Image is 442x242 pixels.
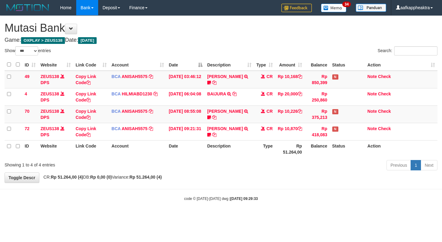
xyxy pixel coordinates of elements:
[38,123,73,140] td: DPS
[166,105,205,123] td: [DATE] 08:55:08
[266,91,273,96] span: CR
[41,74,59,79] a: ZEUS138
[122,74,148,79] a: ANISAH5575
[254,59,275,71] th: Type: activate to sort column ascending
[394,46,437,55] input: Search:
[281,4,312,12] img: Feedback.jpg
[38,59,73,71] th: Website: activate to sort column ascending
[153,91,158,96] a: Copy HILMIABD1230 to clipboard
[51,175,83,180] strong: Rp 51.264,00 (4)
[38,88,73,105] td: DPS
[365,59,437,71] th: Action: activate to sort column ascending
[5,3,51,12] img: MOTION_logo.png
[25,74,30,79] span: 49
[254,140,275,158] th: Type
[122,126,148,131] a: ANISAH5575
[342,2,351,7] span: 34
[112,126,121,131] span: BCA
[90,175,112,180] strong: Rp 0,00 (0)
[205,59,254,71] th: Description: activate to sort column ascending
[38,140,73,158] th: Website
[275,59,305,71] th: Amount: activate to sort column ascending
[378,91,391,96] a: Check
[421,160,437,170] a: Next
[166,59,205,71] th: Date: activate to sort column descending
[5,22,437,34] h1: Mutasi Bank
[298,91,302,96] a: Copy Rp 20,000 to clipboard
[5,46,51,55] label: Show entries
[387,160,411,170] a: Previous
[298,74,302,79] a: Copy Rp 10,168 to clipboard
[332,109,338,114] span: Has Note
[330,59,365,71] th: Status
[184,197,258,201] small: code © [DATE]-[DATE] dwg |
[25,109,30,114] span: 70
[15,46,38,55] select: Showentries
[38,105,73,123] td: DPS
[330,140,365,158] th: Status
[109,59,166,71] th: Account: activate to sort column ascending
[149,126,153,131] a: Copy ANISAH5575 to clipboard
[78,37,97,44] span: [DATE]
[305,105,330,123] td: Rp 375,213
[22,59,38,71] th: ID: activate to sort column ascending
[166,88,205,105] td: [DATE] 06:04:08
[207,109,243,114] a: [PERSON_NAME]
[109,140,166,158] th: Account
[22,140,38,158] th: ID
[230,197,258,201] strong: [DATE] 09:29:33
[5,159,180,168] div: Showing 1 to 4 of 4 entries
[367,74,377,79] a: Note
[305,123,330,140] td: Rp 418,083
[76,91,96,102] a: Copy Link Code
[21,37,65,44] span: OXPLAY > ZEUS138
[378,46,437,55] label: Search:
[367,91,377,96] a: Note
[212,115,216,120] a: Copy DAVIT HENDRI to clipboard
[73,59,109,71] th: Link Code: activate to sort column ascending
[207,74,243,79] a: [PERSON_NAME]
[321,4,347,12] img: Button%20Memo.svg
[266,109,273,114] span: CR
[275,123,305,140] td: Rp 10,870
[122,109,148,114] a: ANISAH5575
[149,74,153,79] a: Copy ANISAH5575 to clipboard
[166,71,205,88] td: [DATE] 03:46:12
[332,74,338,80] span: Has Note
[378,126,391,131] a: Check
[365,140,437,158] th: Action
[298,126,302,131] a: Copy Rp 10,870 to clipboard
[367,126,377,131] a: Note
[41,91,59,96] a: ZEUS138
[112,91,121,96] span: BCA
[266,126,273,131] span: CR
[112,74,121,79] span: BCA
[112,109,121,114] span: BCA
[76,74,96,85] a: Copy Link Code
[130,175,162,180] strong: Rp 51.264,00 (4)
[122,91,152,96] a: HILMIABD1230
[356,4,386,12] img: panduan.png
[41,126,59,131] a: ZEUS138
[275,71,305,88] td: Rp 10,168
[298,109,302,114] a: Copy Rp 10,226 to clipboard
[73,140,109,158] th: Link Code
[38,71,73,88] td: DPS
[378,74,391,79] a: Check
[305,140,330,158] th: Balance
[207,91,226,96] a: BAIJURA
[25,126,30,131] span: 72
[275,105,305,123] td: Rp 10,226
[212,132,216,137] a: Copy MUHAMMAD TAU to clipboard
[378,109,391,114] a: Check
[411,160,421,170] a: 1
[367,109,377,114] a: Note
[25,91,27,96] span: 4
[5,173,39,183] a: Toggle Descr
[305,71,330,88] td: Rp 850,399
[76,109,96,120] a: Copy Link Code
[5,37,437,43] h4: Game: Date:
[305,88,330,105] td: Rp 250,860
[166,123,205,140] td: [DATE] 09:21:31
[212,80,216,85] a: Copy INA PAUJANAH to clipboard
